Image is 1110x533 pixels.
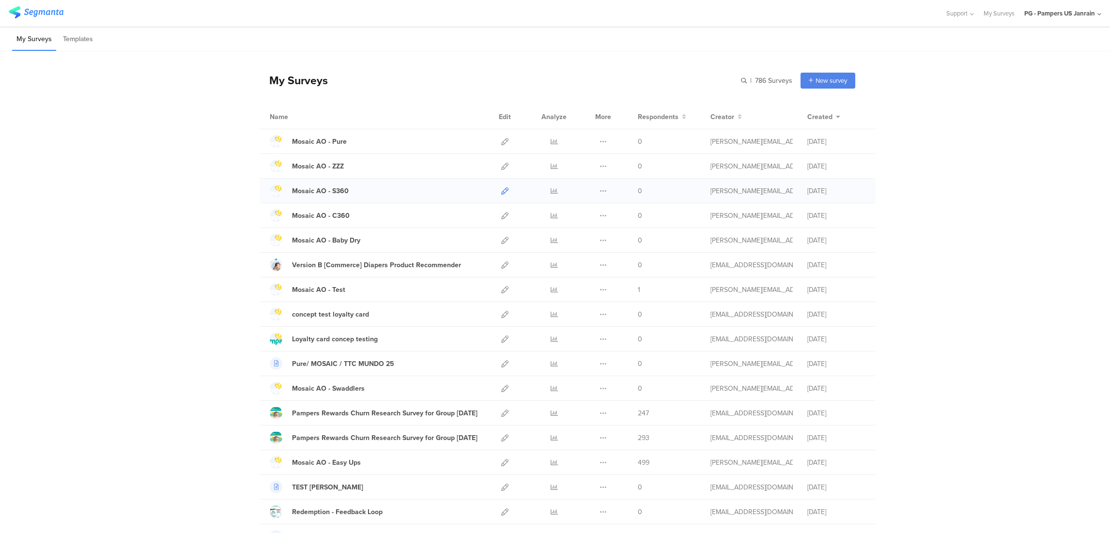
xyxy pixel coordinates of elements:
[807,457,865,468] div: [DATE]
[807,309,865,320] div: [DATE]
[807,112,840,122] button: Created
[710,408,793,418] div: fjaili.r@pg.com
[749,76,753,86] span: |
[270,112,328,122] div: Name
[807,383,865,394] div: [DATE]
[292,235,360,245] div: Mosaic AO - Baby Dry
[807,482,865,492] div: [DATE]
[807,359,865,369] div: [DATE]
[270,481,363,493] a: TEST [PERSON_NAME]
[710,507,793,517] div: zanolla.l@pg.com
[270,160,344,172] a: Mosaic AO - ZZZ
[292,383,365,394] div: Mosaic AO - Swaddlers
[638,383,642,394] span: 0
[807,235,865,245] div: [DATE]
[638,137,642,147] span: 0
[807,137,865,147] div: [DATE]
[638,112,686,122] button: Respondents
[710,482,793,492] div: martens.j.1@pg.com
[1024,9,1095,18] div: PG - Pampers US Janrain
[270,357,394,370] a: Pure/ MOSAIC / TTC MUNDO 25
[270,407,478,419] a: Pampers Rewards Churn Research Survey for Group [DATE]
[807,408,865,418] div: [DATE]
[292,309,369,320] div: concept test loyalty card
[638,285,640,295] span: 1
[292,334,378,344] div: Loyalty card concep testing
[292,260,461,270] div: Version B [Commerce] Diapers Product Recommender
[710,211,793,221] div: simanski.c@pg.com
[270,456,361,469] a: Mosaic AO - Easy Ups
[807,211,865,221] div: [DATE]
[638,359,642,369] span: 0
[710,112,734,122] span: Creator
[946,9,968,18] span: Support
[807,186,865,196] div: [DATE]
[710,137,793,147] div: simanski.c@pg.com
[270,135,347,148] a: Mosaic AO - Pure
[807,334,865,344] div: [DATE]
[9,6,63,18] img: segmanta logo
[638,112,678,122] span: Respondents
[12,28,56,51] li: My Surveys
[710,309,793,320] div: cardosoteixeiral.c@pg.com
[807,285,865,295] div: [DATE]
[270,333,378,345] a: Loyalty card concep testing
[270,382,365,395] a: Mosaic AO - Swaddlers
[807,507,865,517] div: [DATE]
[710,161,793,171] div: simanski.c@pg.com
[638,161,642,171] span: 0
[593,105,614,129] div: More
[270,259,461,271] a: Version B [Commerce] Diapers Product Recommender
[292,161,344,171] div: Mosaic AO - ZZZ
[292,408,478,418] div: Pampers Rewards Churn Research Survey for Group 2 July 2025
[292,137,347,147] div: Mosaic AO - Pure
[638,482,642,492] span: 0
[292,186,349,196] div: Mosaic AO - S360
[638,309,642,320] span: 0
[292,433,478,443] div: Pampers Rewards Churn Research Survey for Group 1 July 2025
[260,72,328,89] div: My Surveys
[710,260,793,270] div: hougui.yh.1@pg.com
[807,112,832,122] span: Created
[638,235,642,245] span: 0
[638,457,649,468] span: 499
[270,209,350,222] a: Mosaic AO - C360
[638,433,649,443] span: 293
[638,334,642,344] span: 0
[710,186,793,196] div: simanski.c@pg.com
[710,359,793,369] div: simanski.c@pg.com
[710,383,793,394] div: simanski.c@pg.com
[270,234,360,246] a: Mosaic AO - Baby Dry
[807,260,865,270] div: [DATE]
[270,308,369,320] a: concept test loyalty card
[710,235,793,245] div: simanski.c@pg.com
[710,285,793,295] div: simanski.c@pg.com
[292,507,383,517] div: Redemption - Feedback Loop
[638,507,642,517] span: 0
[638,408,649,418] span: 247
[710,334,793,344] div: cardosoteixeiral.c@pg.com
[292,359,394,369] div: Pure/ MOSAIC / TTC MUNDO 25
[270,283,345,296] a: Mosaic AO - Test
[710,457,793,468] div: simanski.c@pg.com
[540,105,569,129] div: Analyze
[270,184,349,197] a: Mosaic AO - S360
[292,285,345,295] div: Mosaic AO - Test
[816,76,847,85] span: New survey
[807,433,865,443] div: [DATE]
[270,505,383,518] a: Redemption - Feedback Loop
[755,76,792,86] span: 786 Surveys
[494,105,515,129] div: Edit
[638,211,642,221] span: 0
[292,211,350,221] div: Mosaic AO - C360
[292,482,363,492] div: TEST Jasmin
[270,431,478,444] a: Pampers Rewards Churn Research Survey for Group [DATE]
[807,161,865,171] div: [DATE]
[710,112,742,122] button: Creator
[59,28,97,51] li: Templates
[638,186,642,196] span: 0
[292,457,361,468] div: Mosaic AO - Easy Ups
[710,433,793,443] div: fjaili.r@pg.com
[638,260,642,270] span: 0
